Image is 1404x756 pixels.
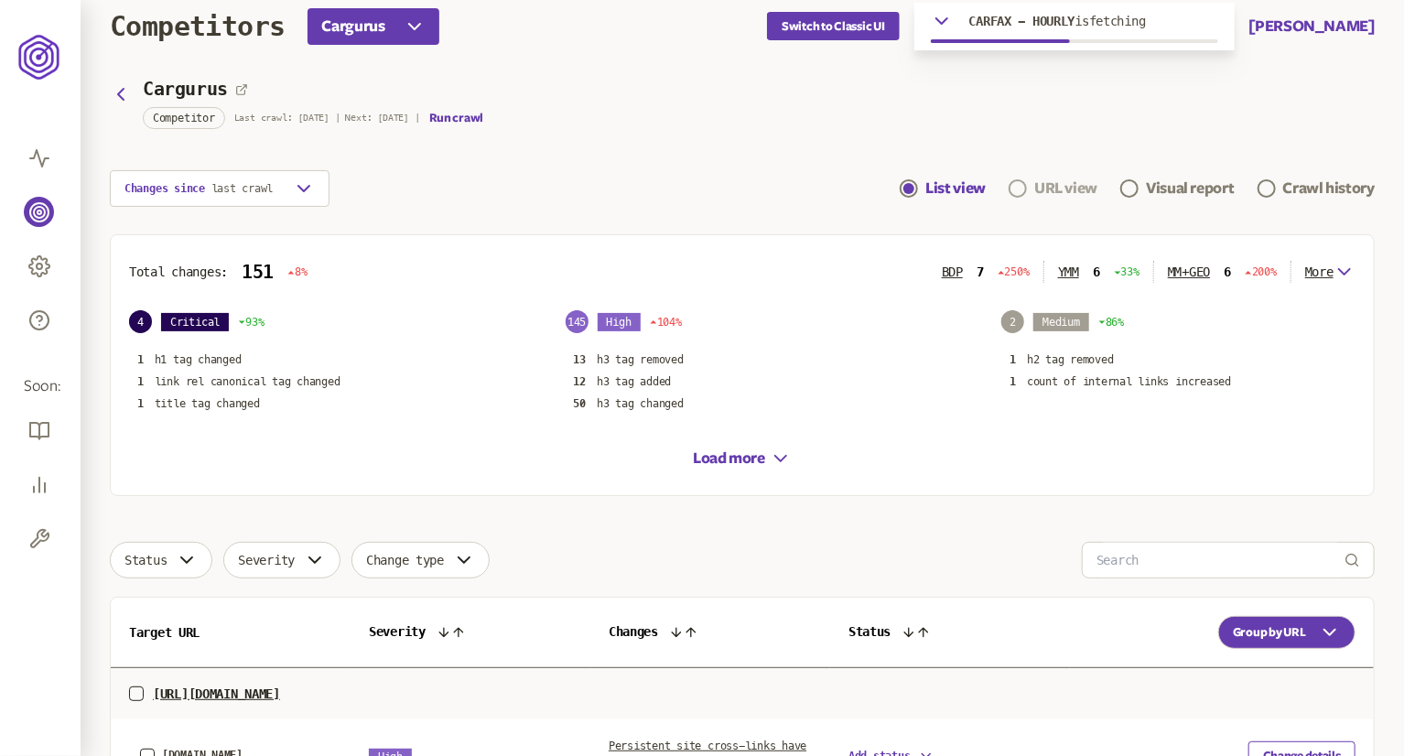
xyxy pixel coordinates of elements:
[429,111,483,125] button: Run crawl
[1233,625,1306,640] span: Group by URL
[900,178,986,200] a: List view
[977,265,984,279] p: 7
[1001,351,1121,368] button: 1h2 tag removed
[969,14,1075,28] span: CARFAX - HOURLY
[1114,265,1139,279] span: 33%
[153,686,280,701] p: [URL][DOMAIN_NAME]
[155,352,242,367] p: h1 tag changed
[1034,178,1097,200] div: URL view
[566,395,692,412] button: 50h3 tag changed
[1218,616,1355,649] button: Group by URL
[287,265,308,279] span: 8%
[1283,178,1375,200] div: Crawl history
[321,16,384,38] span: Cargurus
[566,351,692,368] button: 13h3 tag removed
[574,397,587,410] span: 50
[1098,315,1124,329] span: 86%
[1033,313,1089,331] span: Medium
[155,374,340,389] p: link rel canonical tag changed
[590,598,830,668] th: Changes
[1027,374,1231,389] p: count of internal links increased
[155,396,260,411] p: title tag changed
[942,265,963,279] button: BDP
[234,113,420,124] p: Last crawl: [DATE] | Next: [DATE] |
[129,310,152,333] span: 4
[1146,178,1234,200] div: Visual report
[211,182,274,195] span: last crawl
[969,14,1146,28] p: is fetching
[598,313,641,331] span: High
[1096,543,1345,578] input: Search
[1001,373,1239,390] button: 1count of internal links increased
[129,395,268,412] button: 1title tag changed
[1010,353,1016,366] span: 1
[767,12,899,40] button: Switch to Classic UI
[124,181,273,196] p: Changes since
[1249,16,1375,38] button: [PERSON_NAME]
[351,542,490,578] button: Change type
[566,310,589,333] span: 145
[1058,265,1079,279] button: YMM
[129,373,349,390] button: 1link rel canonical tag changed
[137,375,144,388] span: 1
[597,352,684,367] p: h3 tag removed
[1009,178,1097,200] a: URL view
[914,3,1235,50] button: CARFAX - HOURLYisfetching
[574,353,587,366] span: 13
[998,265,1030,279] span: 250%
[24,376,57,397] span: Soon:
[1120,178,1234,200] a: Visual report
[597,374,671,389] p: h3 tag added
[161,313,229,331] span: Critical
[566,373,680,390] button: 12h3 tag added
[143,79,228,100] h3: Cargurus
[693,448,792,470] button: Load more
[597,396,684,411] p: h3 tag changed
[574,375,587,388] span: 12
[650,315,682,329] span: 104%
[110,10,285,42] h1: Competitors
[223,542,340,578] button: Severity
[110,170,329,207] button: Changes since last crawl
[308,8,438,45] button: Cargurus
[1258,178,1375,200] a: Crawl history
[137,353,144,366] span: 1
[925,178,986,200] div: List view
[1168,265,1210,279] button: MM+GEO
[351,598,590,668] th: Severity
[830,598,1070,668] th: Status
[1224,265,1231,279] p: 6
[153,110,215,126] span: Competitor
[129,265,228,279] p: Total changes:
[110,542,212,578] button: Status
[366,553,444,567] span: Change type
[900,170,1375,207] div: Navigation
[129,351,249,368] button: 1h1 tag changed
[1093,265,1100,279] p: 6
[111,598,351,668] th: Target URL
[1001,310,1024,333] span: 2
[1027,352,1114,367] p: h2 tag removed
[1305,265,1334,279] span: More
[1245,265,1277,279] span: 200%
[238,553,295,567] span: Severity
[124,553,167,567] span: Status
[1010,375,1016,388] span: 1
[238,315,264,329] span: 93%
[1305,261,1355,283] button: More
[137,397,144,410] span: 1
[242,262,274,283] p: 151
